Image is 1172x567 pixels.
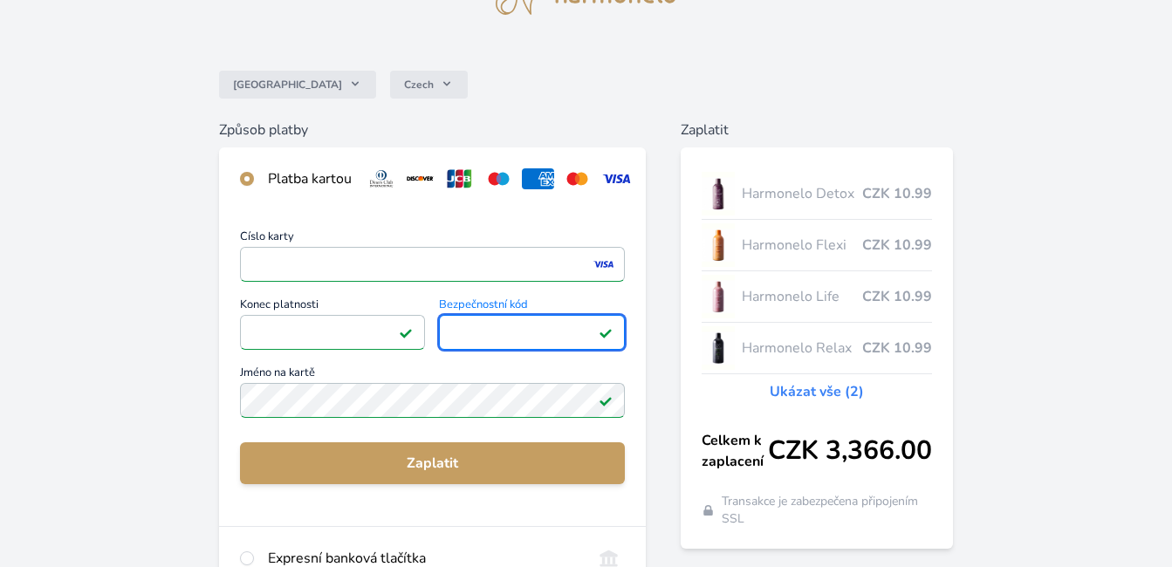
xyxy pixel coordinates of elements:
h6: Zaplatit [681,120,954,140]
span: [GEOGRAPHIC_DATA] [233,78,342,92]
span: Transakce je zabezpečena připojením SSL [722,493,933,528]
iframe: Iframe pro datum vypršení platnosti [248,320,418,345]
span: Bezpečnostní kód [439,299,625,315]
img: visa.svg [600,168,633,189]
img: DETOX_se_stinem_x-lo.jpg [702,172,735,215]
span: Konec platnosti [240,299,426,315]
span: Harmonelo Flexi [742,235,863,256]
span: Czech [404,78,434,92]
img: jcb.svg [443,168,476,189]
img: maestro.svg [483,168,515,189]
img: Platné pole [599,325,613,339]
img: diners.svg [366,168,398,189]
span: Harmonelo Relax [742,338,863,359]
button: Czech [390,71,468,99]
img: CLEAN_LIFE_se_stinem_x-lo.jpg [702,275,735,318]
img: Platné pole [399,325,413,339]
span: Zaplatit [254,453,611,474]
img: CLEAN_RELAX_se_stinem_x-lo.jpg [702,326,735,370]
img: Platné pole [599,393,613,407]
img: discover.svg [404,168,436,189]
span: CZK 10.99 [862,338,932,359]
img: mc.svg [561,168,593,189]
span: Harmonelo Life [742,286,863,307]
img: amex.svg [522,168,554,189]
span: Jméno na kartě [240,367,625,383]
iframe: Iframe pro číslo karty [248,252,617,277]
h6: Způsob platby [219,120,646,140]
span: CZK 10.99 [862,286,932,307]
span: CZK 3,366.00 [768,435,932,467]
span: Celkem k zaplacení [702,430,769,472]
button: [GEOGRAPHIC_DATA] [219,71,376,99]
img: visa [592,256,615,272]
span: CZK 10.99 [862,235,932,256]
span: Harmonelo Detox [742,183,863,204]
a: Ukázat vše (2) [770,381,864,402]
iframe: Iframe pro bezpečnostní kód [447,320,617,345]
span: Číslo karty [240,231,625,247]
button: Zaplatit [240,442,625,484]
input: Jméno na kartěPlatné pole [240,383,625,418]
div: Platba kartou [268,168,352,189]
img: CLEAN_FLEXI_se_stinem_x-hi_(1)-lo.jpg [702,223,735,267]
span: CZK 10.99 [862,183,932,204]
